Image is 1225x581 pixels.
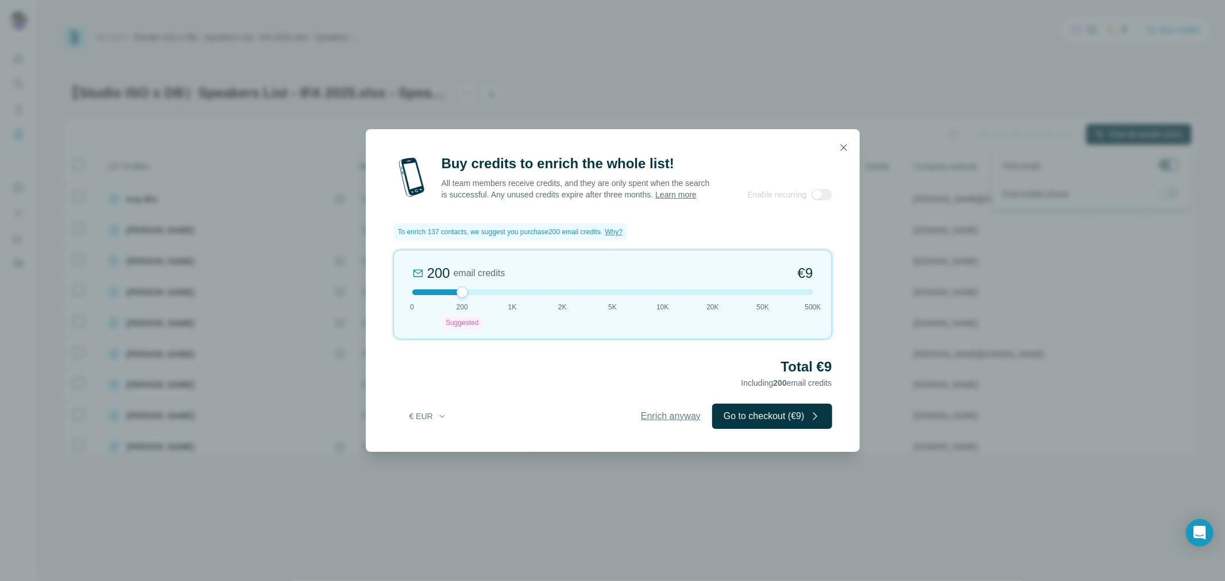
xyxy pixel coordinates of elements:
a: Learn more [655,190,697,199]
button: Go to checkout (€9) [712,404,832,429]
span: Why? [605,228,623,236]
span: 50K [757,302,769,312]
span: Enrich anyway [641,409,701,423]
img: mobile-phone [393,154,430,200]
button: Enrich anyway [629,404,712,429]
span: €9 [798,264,813,282]
span: 1K [508,302,517,312]
span: Including email credits [741,378,832,388]
button: € EUR [401,406,455,427]
h2: Total €9 [393,358,832,376]
span: 2K [558,302,567,312]
span: To enrich 137 contacts, we suggest you purchase 200 email credits . [398,227,603,237]
span: 10K [656,302,668,312]
div: Open Intercom Messenger [1186,519,1214,547]
span: email credits [454,266,505,280]
div: 200 [427,264,450,282]
p: All team members receive credits, and they are only spent when the search is successful. Any unus... [442,177,711,200]
span: 0 [410,302,414,312]
span: Enable recurring [748,189,807,200]
span: 5K [608,302,617,312]
div: Suggested [442,316,482,330]
span: 200 [774,378,787,388]
span: 200 [457,302,468,312]
span: 500K [805,302,821,312]
span: 20K [706,302,718,312]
